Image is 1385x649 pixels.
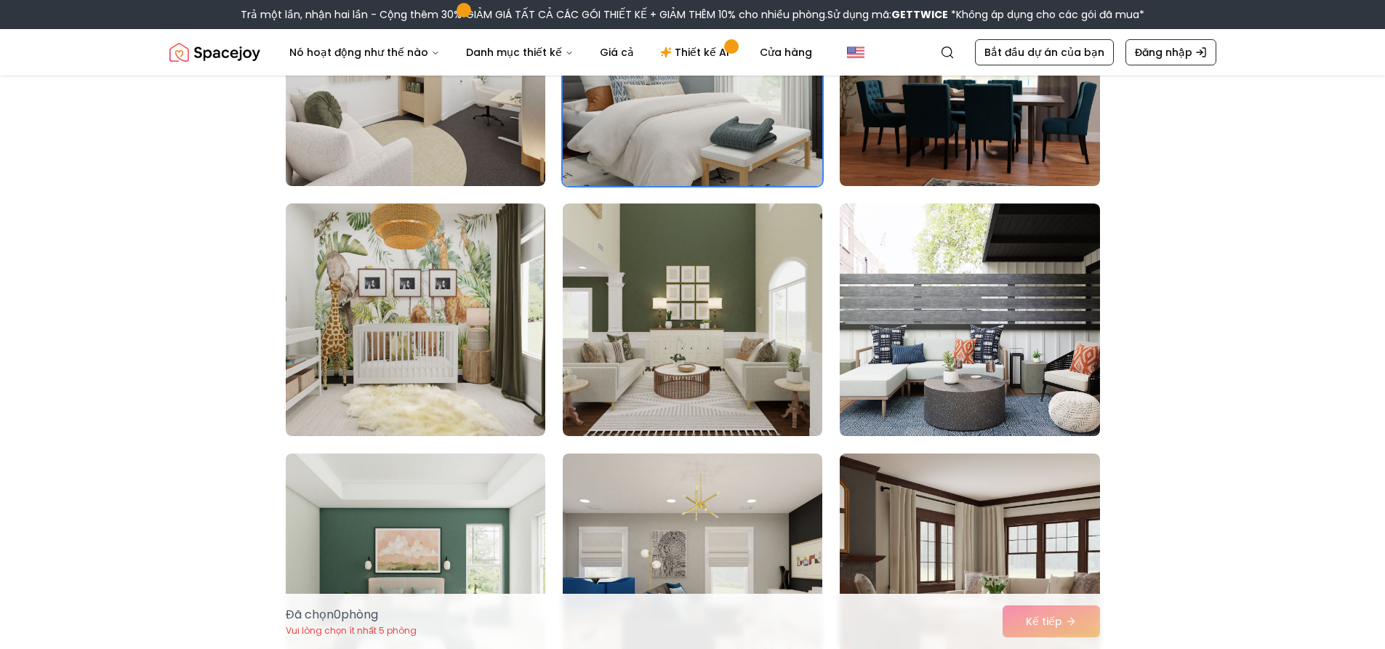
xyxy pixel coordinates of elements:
[286,624,417,637] font: Vui lòng chọn ít nhất 5 phòng
[241,7,462,22] font: Trả một lần, nhận hai lần - Cộng thêm 30%
[454,38,585,67] button: Danh mục thiết kế
[289,45,428,60] font: Nó hoạt động như thế nào
[827,7,891,22] font: Sử dụng mã:
[466,7,827,22] font: GIẢM GIÁ TẤT CẢ CÁC GÓI THIẾT KẾ + GIẢM THÊM 10% cho nhiều phòng.
[169,29,1216,76] nav: Toàn cầu
[286,203,545,436] img: Phòng phòng-34
[563,203,822,436] img: Phòng phòng-35
[675,45,729,60] font: Thiết kế AI
[341,606,378,623] font: phòng
[1125,39,1216,65] a: Đăng nhập
[984,45,1104,60] font: Bắt đầu dự án của bạn
[760,45,812,60] font: Cửa hàng
[466,45,562,60] font: Danh mục thiết kế
[975,39,1114,65] a: Bắt đầu dự án của bạn
[286,606,334,623] font: Đã chọn
[840,203,1099,436] img: Phòng phòng-36
[169,38,260,67] a: Spacejoy
[278,38,451,67] button: Nó hoạt động như thế nào
[891,7,948,22] font: GETTWICE
[334,606,341,623] font: 0
[169,38,260,67] img: Logo Spacejoy
[278,38,824,67] nav: Chủ yếu
[748,38,824,67] a: Cửa hàng
[588,38,646,67] a: Giá cả
[1135,45,1192,60] font: Đăng nhập
[600,45,634,60] font: Giá cả
[951,7,1144,22] font: *Không áp dụng cho các gói đã mua*
[649,38,745,67] a: Thiết kế AI
[847,44,864,61] img: Hoa Kỳ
